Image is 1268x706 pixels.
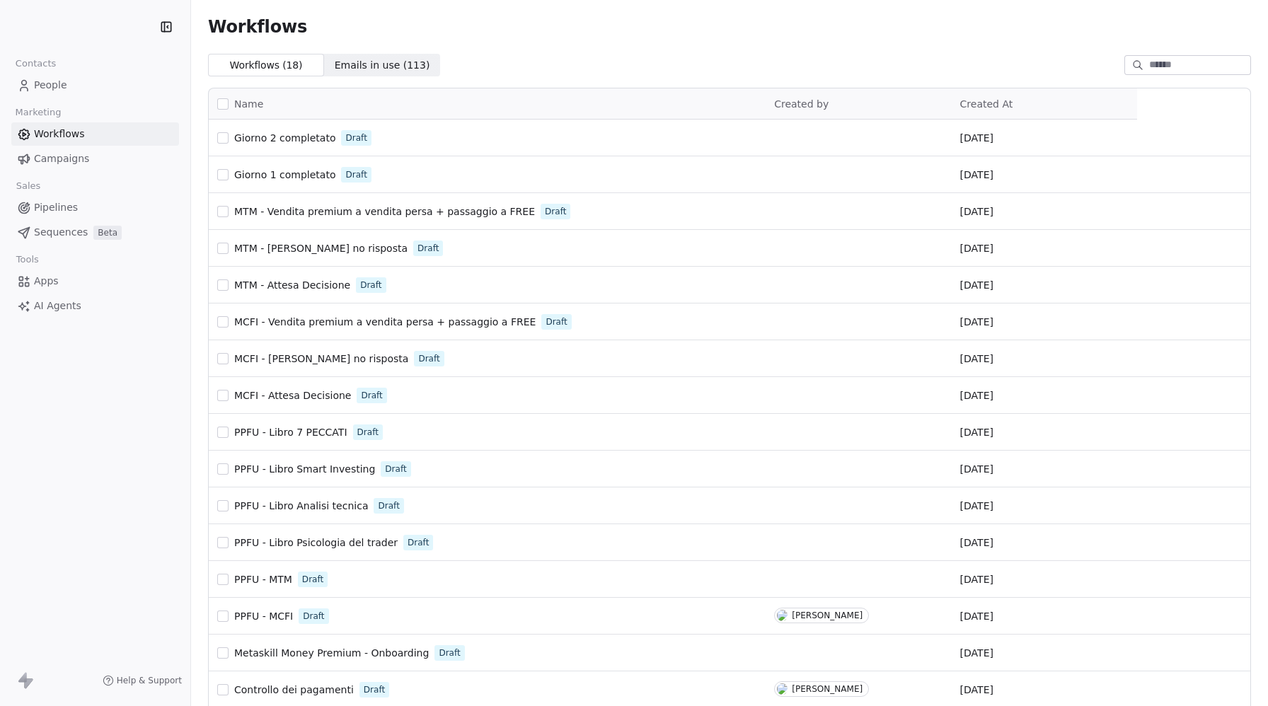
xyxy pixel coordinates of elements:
span: Draft [357,426,379,439]
span: MTM - [PERSON_NAME] no risposta [234,243,408,254]
span: Draft [360,279,381,291]
a: Pipelines [11,196,179,219]
a: Help & Support [103,675,182,686]
span: [DATE] [960,683,993,697]
span: [DATE] [960,609,993,623]
span: Marketing [9,102,67,123]
span: Metaskill Money Premium - Onboarding [234,647,429,659]
span: Emails in use ( 113 ) [335,58,430,73]
span: MCFI - Vendita premium a vendita persa + passaggio a FREE [234,316,536,328]
span: PPFU - Libro Psicologia del trader [234,537,398,548]
span: [DATE] [960,241,993,255]
span: Draft [345,132,367,144]
span: Draft [385,463,406,475]
span: Pipelines [34,200,78,215]
span: PPFU - Libro Smart Investing [234,463,375,475]
a: Giorno 2 completato [234,131,335,145]
span: MCFI - [PERSON_NAME] no risposta [234,353,408,364]
a: PPFU - Libro 7 PECCATI [234,425,347,439]
span: [DATE] [960,462,993,476]
img: D [777,683,788,695]
a: Campaigns [11,147,179,170]
span: AI Agents [34,299,81,313]
span: [DATE] [960,572,993,586]
span: Giorno 2 completato [234,132,335,144]
a: Giorno 1 completato [234,168,335,182]
a: MCFI - Attesa Decisione [234,388,351,403]
span: Draft [439,647,460,659]
span: Tools [10,249,45,270]
span: [DATE] [960,131,993,145]
span: Beta [93,226,122,240]
span: Draft [417,242,439,255]
span: Draft [302,573,323,586]
img: D [777,610,788,621]
span: Sales [10,175,47,197]
span: Workflows [34,127,85,141]
span: [DATE] [960,646,993,660]
span: Draft [408,536,429,549]
a: PPFU - Libro Analisi tecnica [234,499,368,513]
a: PPFU - Libro Psicologia del trader [234,536,398,550]
span: Draft [378,499,399,512]
a: MTM - [PERSON_NAME] no risposta [234,241,408,255]
span: [DATE] [960,315,993,329]
span: Sequences [34,225,88,240]
span: Draft [418,352,439,365]
span: PPFU - MTM [234,574,292,585]
a: MTM - Vendita premium a vendita persa + passaggio a FREE [234,204,535,219]
a: Controllo dei pagamenti [234,683,354,697]
span: [DATE] [960,536,993,550]
span: Draft [303,610,324,623]
span: Created At [960,98,1013,110]
span: People [34,78,67,93]
span: MCFI - Attesa Decisione [234,390,351,401]
span: MTM - Attesa Decisione [234,279,350,291]
a: AI Agents [11,294,179,318]
span: PPFU - MCFI [234,610,293,622]
a: PPFU - Libro Smart Investing [234,462,375,476]
a: Metaskill Money Premium - Onboarding [234,646,429,660]
span: [DATE] [960,278,993,292]
a: MCFI - Vendita premium a vendita persa + passaggio a FREE [234,315,536,329]
span: Giorno 1 completato [234,169,335,180]
a: PPFU - MCFI [234,609,293,623]
a: Apps [11,270,179,293]
span: [DATE] [960,388,993,403]
span: Controllo dei pagamenti [234,684,354,695]
span: Created by [774,98,829,110]
span: MTM - Vendita premium a vendita persa + passaggio a FREE [234,206,535,217]
a: PPFU - MTM [234,572,292,586]
span: Draft [361,389,382,402]
span: Help & Support [117,675,182,686]
span: Campaigns [34,151,89,166]
span: [DATE] [960,352,993,366]
span: PPFU - Libro Analisi tecnica [234,500,368,511]
span: [DATE] [960,499,993,513]
a: MCFI - [PERSON_NAME] no risposta [234,352,408,366]
span: [DATE] [960,425,993,439]
a: People [11,74,179,97]
span: Draft [546,316,567,328]
span: Workflows [208,17,307,37]
a: SequencesBeta [11,221,179,244]
span: PPFU - Libro 7 PECCATI [234,427,347,438]
span: Apps [34,274,59,289]
span: Draft [545,205,566,218]
span: [DATE] [960,204,993,219]
a: MTM - Attesa Decisione [234,278,350,292]
a: Workflows [11,122,179,146]
div: [PERSON_NAME] [792,610,863,620]
span: Draft [345,168,367,181]
div: [PERSON_NAME] [792,684,863,694]
span: Draft [364,683,385,696]
span: Contacts [9,53,62,74]
span: [DATE] [960,168,993,182]
span: Name [234,97,263,112]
